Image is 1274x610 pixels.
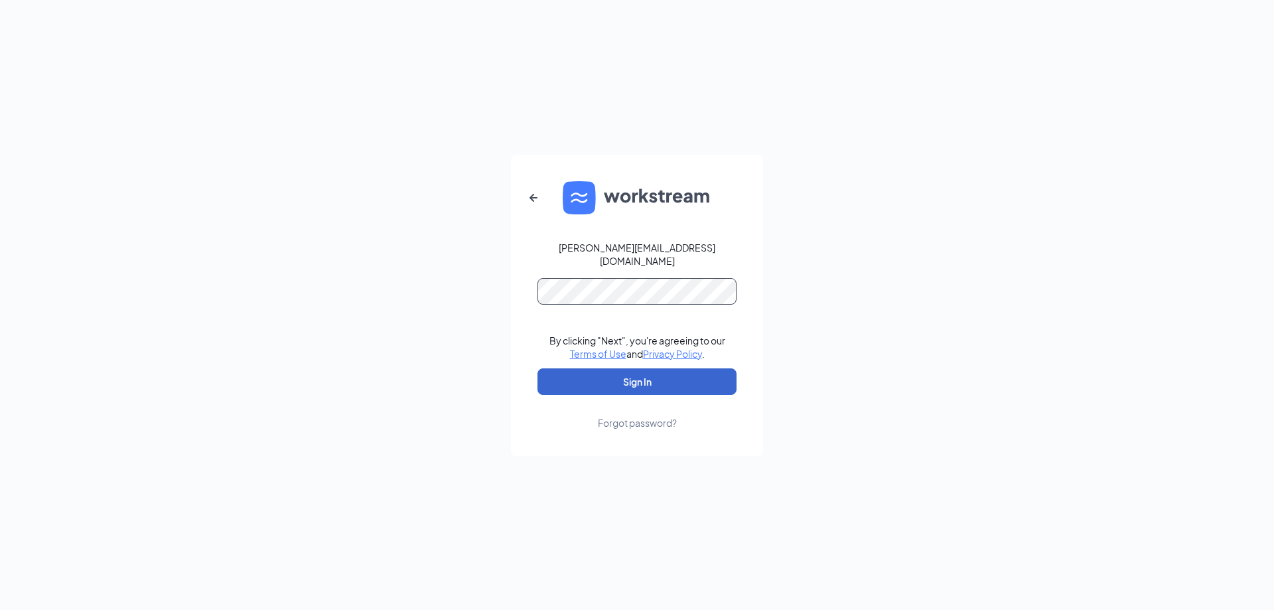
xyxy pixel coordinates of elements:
button: Sign In [537,368,737,395]
button: ArrowLeftNew [518,182,549,214]
a: Privacy Policy [643,348,702,360]
a: Terms of Use [570,348,626,360]
a: Forgot password? [598,395,677,429]
div: [PERSON_NAME][EMAIL_ADDRESS][DOMAIN_NAME] [537,241,737,267]
div: Forgot password? [598,416,677,429]
svg: ArrowLeftNew [526,190,541,206]
div: By clicking "Next", you're agreeing to our and . [549,334,725,360]
img: WS logo and Workstream text [563,181,711,214]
